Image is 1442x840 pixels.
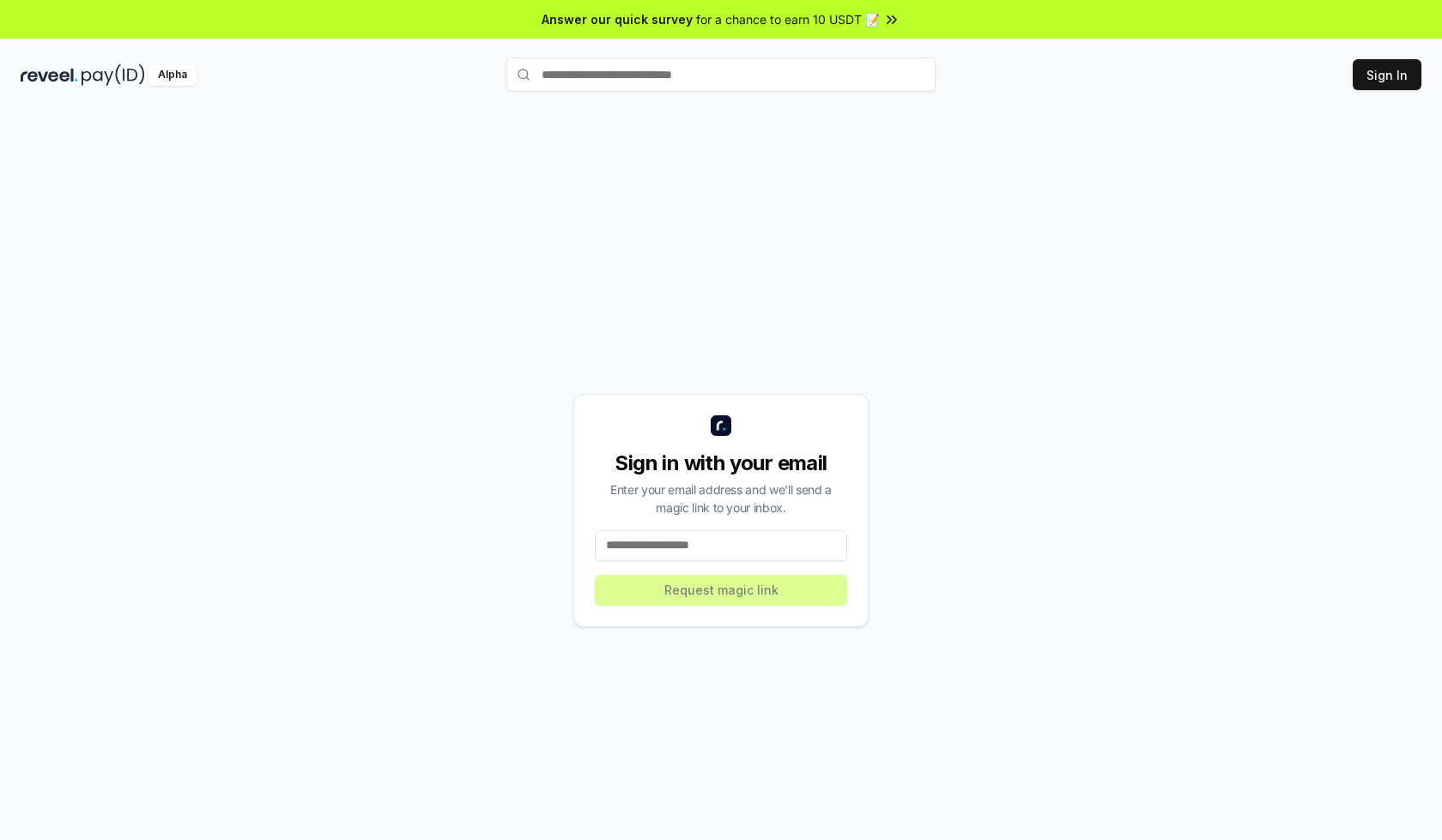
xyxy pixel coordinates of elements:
[696,10,880,28] span: for a chance to earn 10 USDT 📝
[82,64,145,86] img: pay_id
[1353,59,1421,90] button: Sign In
[148,64,197,86] div: Alpha
[711,415,731,436] img: logo_small
[595,450,847,477] div: Sign in with your email
[595,480,847,517] div: Enter your email address and we’ll send a magic link to your inbox.
[21,64,78,86] img: reveel_dark
[542,10,693,28] span: Answer our quick survey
